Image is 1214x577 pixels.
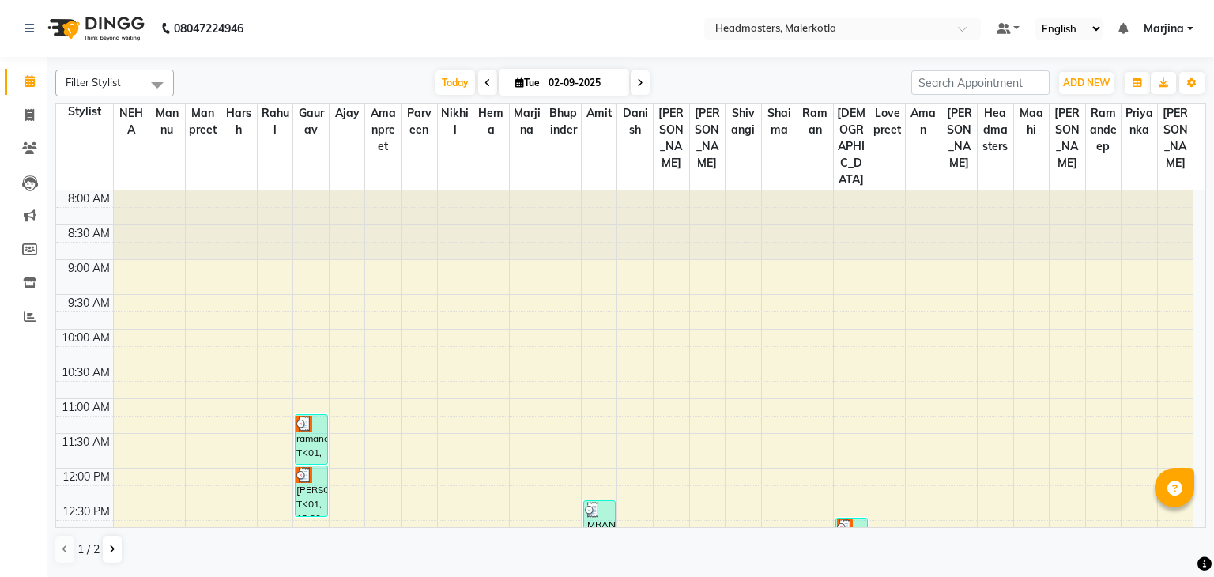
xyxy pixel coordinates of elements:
span: Ramandeep [1086,104,1122,157]
div: 9:00 AM [65,260,113,277]
span: Today [435,70,475,95]
span: Bhupinder [545,104,581,140]
span: Nikhil [438,104,473,140]
span: [PERSON_NAME] [654,104,689,173]
span: Raman [797,104,833,140]
div: 10:30 AM [58,364,113,381]
div: 10:00 AM [58,330,113,346]
span: Hema [473,104,509,140]
span: Shivangi [726,104,761,140]
span: [PERSON_NAME] [690,104,726,173]
span: Marjina [510,104,545,140]
span: Amit [582,104,617,123]
div: 11:00 AM [58,399,113,416]
div: ramandeep, TK01, 11:15 AM-12:00 PM, Hlts-L - Highlights [296,415,326,464]
span: Manpreet [186,104,221,140]
span: Maahi [1014,104,1050,140]
span: Filter Stylist [66,76,121,89]
div: Stylist [56,104,113,120]
span: Lovepreet [869,104,905,140]
div: 8:00 AM [65,190,113,207]
span: [PERSON_NAME] [941,104,977,173]
input: Search Appointment [911,70,1050,95]
div: 8:30 AM [65,225,113,242]
div: 11:30 AM [58,434,113,451]
span: [PERSON_NAME] [1050,104,1085,173]
span: Marjina [1144,21,1184,37]
div: [PERSON_NAME], TK01, 12:00 PM-12:45 PM, HR-BTX -L - Hair [MEDICAL_DATA] [296,466,326,516]
span: Rahul [258,104,293,140]
iframe: chat widget [1148,514,1198,561]
button: ADD NEW [1059,72,1114,94]
span: Gaurav [293,104,329,140]
span: Harsh [221,104,257,140]
input: 2025-09-02 [544,71,623,95]
span: Tue [511,77,544,89]
div: 12:00 PM [59,469,113,485]
div: IMRAN, TK02, 12:30 PM-01:30 PM, HCG - Hair Cut by Senior Hair Stylist [584,501,615,568]
span: NEHA [114,104,149,140]
span: 1 / 2 [77,541,100,558]
span: Headmasters [978,104,1013,157]
img: logo [40,6,149,51]
div: 12:30 PM [59,503,113,520]
span: Danish [617,104,653,140]
span: Mannu [149,104,185,140]
span: [PERSON_NAME] [1158,104,1193,173]
span: Shaima [762,104,797,140]
span: [DEMOGRAPHIC_DATA] [834,104,869,190]
span: parveen [402,104,437,140]
b: 08047224946 [174,6,243,51]
div: 9:30 AM [65,295,113,311]
span: ADD NEW [1063,77,1110,89]
span: Amanpreet [365,104,401,157]
span: Ajay [330,104,365,123]
span: Aman [906,104,941,140]
span: Priyanka [1122,104,1157,140]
